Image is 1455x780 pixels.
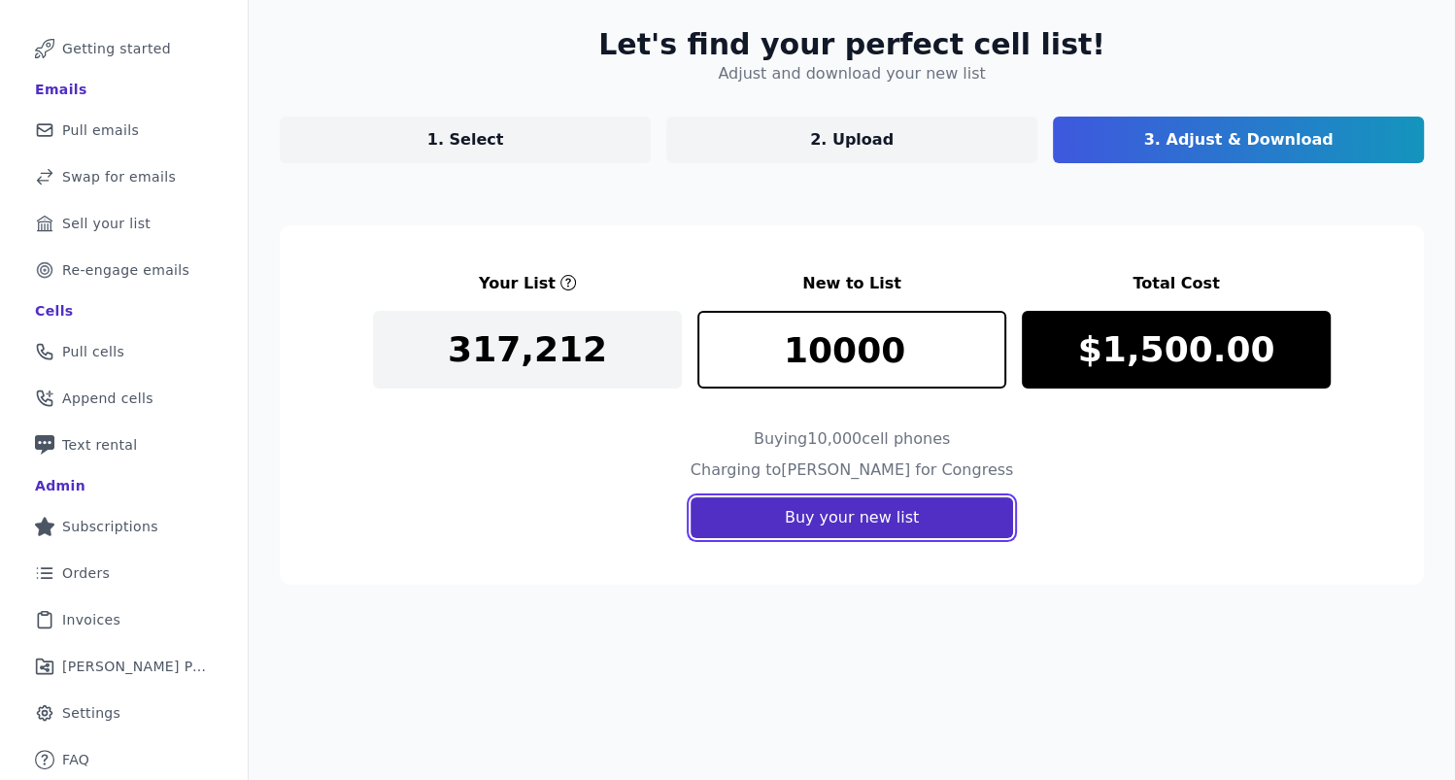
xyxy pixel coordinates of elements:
[691,458,1014,482] h4: Charging to [PERSON_NAME] for Congress
[16,249,232,291] a: Re-engage emails
[62,657,209,676] span: [PERSON_NAME] Performance
[754,427,950,451] h4: Buying 10,000 cell phones
[16,552,232,594] a: Orders
[35,80,87,99] div: Emails
[62,214,151,233] span: Sell your list
[1144,128,1334,152] p: 3. Adjust & Download
[1022,272,1331,295] h3: Total Cost
[16,505,232,548] a: Subscriptions
[666,117,1037,163] a: 2. Upload
[16,692,232,734] a: Settings
[62,342,124,361] span: Pull cells
[691,497,1013,538] button: Buy your new list
[1078,330,1275,369] p: $1,500.00
[62,167,176,187] span: Swap for emails
[16,598,232,641] a: Invoices
[62,120,139,140] span: Pull emails
[35,476,85,495] div: Admin
[16,645,232,688] a: [PERSON_NAME] Performance
[16,202,232,245] a: Sell your list
[62,563,110,583] span: Orders
[62,389,153,408] span: Append cells
[62,610,120,629] span: Invoices
[448,330,607,369] p: 317,212
[1053,117,1424,163] a: 3. Adjust & Download
[697,272,1006,295] h3: New to List
[16,155,232,198] a: Swap for emails
[62,517,158,536] span: Subscriptions
[62,703,120,723] span: Settings
[16,109,232,152] a: Pull emails
[16,330,232,373] a: Pull cells
[62,435,138,455] span: Text rental
[427,128,504,152] p: 1. Select
[35,301,73,321] div: Cells
[62,260,189,280] span: Re-engage emails
[62,39,171,58] span: Getting started
[479,272,556,295] h3: Your List
[16,377,232,420] a: Append cells
[718,62,985,85] h4: Adjust and download your new list
[810,128,894,152] p: 2. Upload
[280,117,651,163] a: 1. Select
[598,27,1105,62] h2: Let's find your perfect cell list!
[16,27,232,70] a: Getting started
[16,424,232,466] a: Text rental
[62,750,89,769] span: FAQ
